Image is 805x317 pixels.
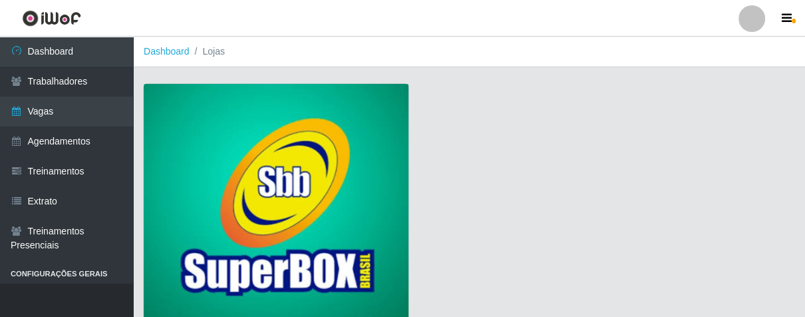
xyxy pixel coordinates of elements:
li: Lojas [190,45,225,59]
img: CoreUI Logo [22,10,81,27]
nav: breadcrumb [133,37,805,67]
a: Dashboard [144,46,190,57]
